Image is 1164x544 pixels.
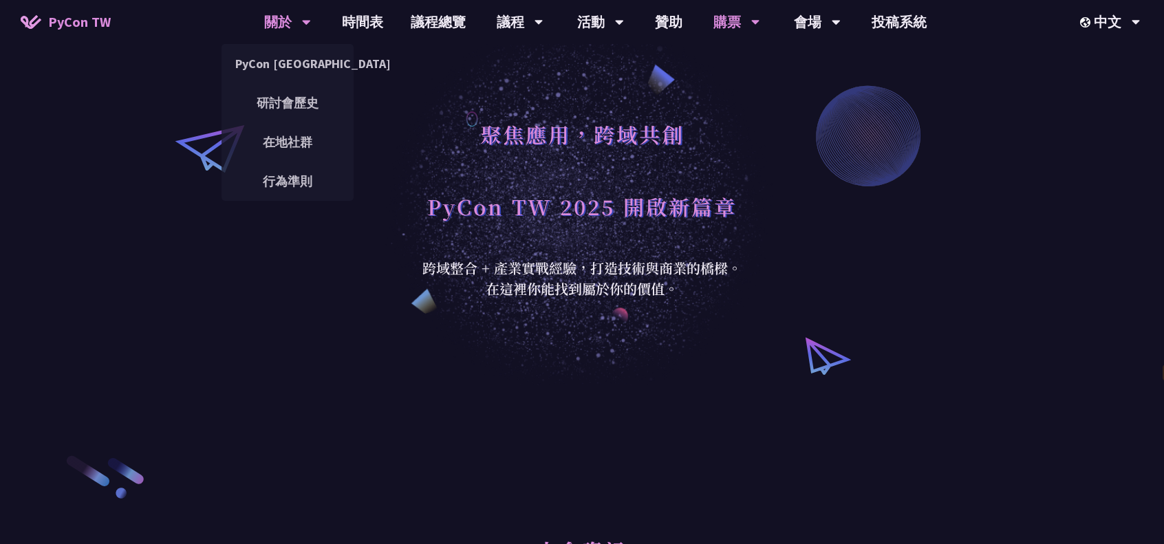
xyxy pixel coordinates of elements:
a: 在地社群 [222,126,354,158]
a: 行為準則 [222,165,354,197]
span: PyCon TW [48,12,111,32]
h1: PyCon TW 2025 開啟新篇章 [427,186,737,227]
div: 跨域整合 + 產業實戰經驗，打造技術與商業的橋樑。 在這裡你能找到屬於你的價值。 [413,258,751,299]
h1: 聚焦應用，跨域共創 [480,113,685,155]
img: Home icon of PyCon TW 2025 [21,15,41,29]
a: 研討會歷史 [222,87,354,119]
a: PyCon [GEOGRAPHIC_DATA] [222,47,354,80]
img: Locale Icon [1080,17,1094,28]
a: PyCon TW [7,5,125,39]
